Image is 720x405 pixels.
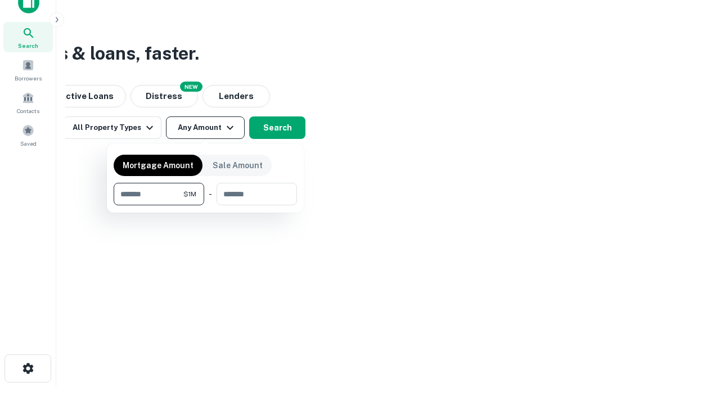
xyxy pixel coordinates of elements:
div: - [209,183,212,205]
p: Mortgage Amount [123,159,193,172]
iframe: Chat Widget [664,315,720,369]
span: $1M [183,189,196,199]
p: Sale Amount [213,159,263,172]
